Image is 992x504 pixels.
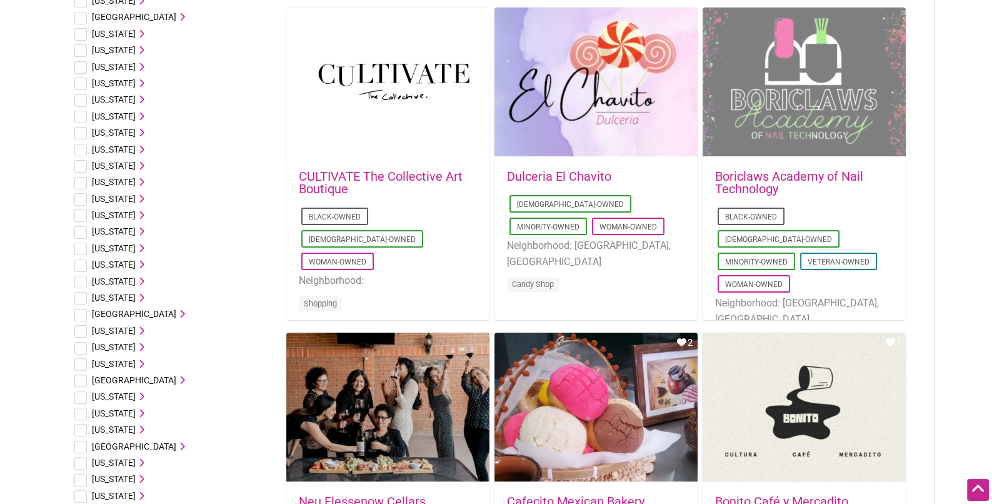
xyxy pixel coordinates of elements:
[299,169,463,196] a: CULTIVATE The Collective Art Boutique
[92,375,176,385] span: [GEOGRAPHIC_DATA]
[517,200,624,209] a: [DEMOGRAPHIC_DATA]-Owned
[92,342,136,352] span: [US_STATE]
[92,425,136,435] span: [US_STATE]
[309,258,366,266] a: Woman-Owned
[725,280,783,289] a: Woman-Owned
[967,479,989,501] div: Scroll Back to Top
[309,213,361,221] a: Black-Owned
[92,276,136,286] span: [US_STATE]
[92,210,136,220] span: [US_STATE]
[92,408,136,418] span: [US_STATE]
[92,12,176,22] span: [GEOGRAPHIC_DATA]
[808,258,869,266] a: Veteran-Owned
[92,45,136,55] span: [US_STATE]
[507,169,611,184] a: Dulceria El Chavito
[92,326,136,336] span: [US_STATE]
[92,441,176,451] span: [GEOGRAPHIC_DATA]
[92,474,136,484] span: [US_STATE]
[92,161,136,171] span: [US_STATE]
[92,177,136,187] span: [US_STATE]
[725,258,788,266] a: Minority-Owned
[92,29,136,39] span: [US_STATE]
[517,223,579,231] a: Minority-Owned
[92,243,136,253] span: [US_STATE]
[715,295,893,327] li: Neighborhood: [GEOGRAPHIC_DATA], [GEOGRAPHIC_DATA]
[299,273,477,289] li: Neighborhood:
[304,299,337,308] a: Shopping
[92,458,136,468] span: [US_STATE]
[92,128,136,138] span: [US_STATE]
[512,280,554,289] a: Candy Shop
[92,226,136,236] span: [US_STATE]
[92,260,136,270] span: [US_STATE]
[715,169,863,196] a: Boriclaws Academy of Nail Technology
[309,235,416,244] a: [DEMOGRAPHIC_DATA]-Owned
[92,144,136,154] span: [US_STATE]
[507,238,685,270] li: Neighborhood: [GEOGRAPHIC_DATA], [GEOGRAPHIC_DATA]
[725,235,832,244] a: [DEMOGRAPHIC_DATA]-Owned
[92,293,136,303] span: [US_STATE]
[725,213,777,221] a: Black-Owned
[92,491,136,501] span: [US_STATE]
[92,94,136,104] span: [US_STATE]
[92,111,136,121] span: [US_STATE]
[92,194,136,204] span: [US_STATE]
[92,359,136,369] span: [US_STATE]
[92,391,136,401] span: [US_STATE]
[599,223,657,231] a: Woman-Owned
[92,62,136,72] span: [US_STATE]
[92,309,176,319] span: [GEOGRAPHIC_DATA]
[92,78,136,88] span: [US_STATE]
